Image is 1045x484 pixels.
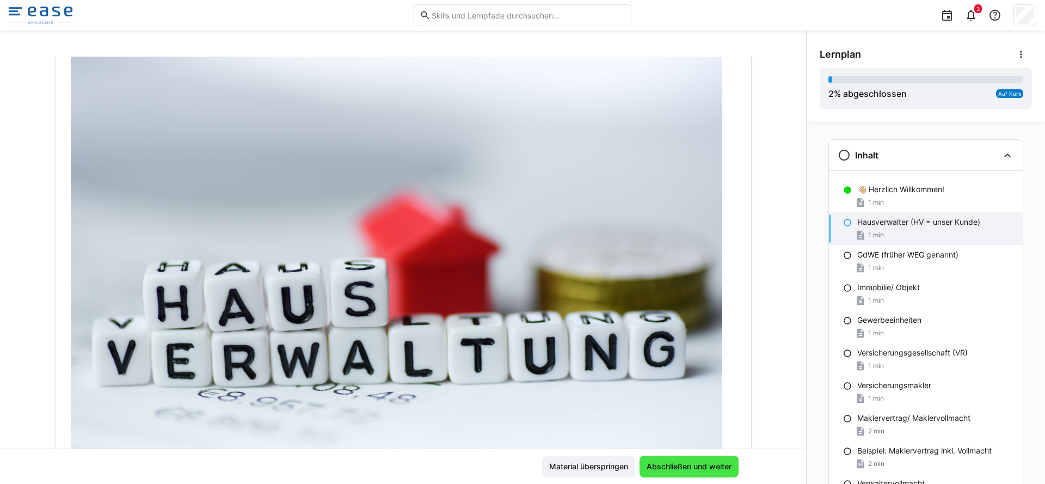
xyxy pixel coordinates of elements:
[868,394,884,403] span: 1 min
[857,282,920,293] p: Immobilie/ Objekt
[857,249,958,260] p: GdWE (früher WEG genannt)
[645,461,733,472] span: Abschließen und weiter
[640,456,739,477] button: Abschließen und weiter
[868,296,884,305] span: 1 min
[431,10,625,20] input: Skills und Lernpfade durchsuchen…
[855,150,878,161] h3: Inhalt
[857,413,970,424] p: Maklervertrag/ Maklervollmacht
[868,329,884,338] span: 1 min
[868,198,884,207] span: 1 min
[868,264,884,272] span: 1 min
[868,231,884,240] span: 1 min
[857,217,980,228] p: Hausverwalter (HV = unser Kunde)
[998,90,1021,97] span: Auf Kurs
[820,48,861,60] span: Lernplan
[548,461,630,472] span: Material überspringen
[868,460,884,468] span: 2 min
[857,347,968,358] p: Versicherungsgesellschaft (VR)
[828,88,834,99] span: 2
[542,456,635,477] button: Material überspringen
[828,87,907,100] div: % abgeschlossen
[976,5,980,12] span: 3
[857,184,944,195] p: 👋🏼 Herzlich Willkommen!
[857,380,931,391] p: Versicherungsmakler
[857,445,992,456] p: Beispiel: Maklervertrag inkl. Vollmacht
[868,427,884,436] span: 2 min
[868,362,884,370] span: 1 min
[857,315,921,326] p: Gewerbeeinheiten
